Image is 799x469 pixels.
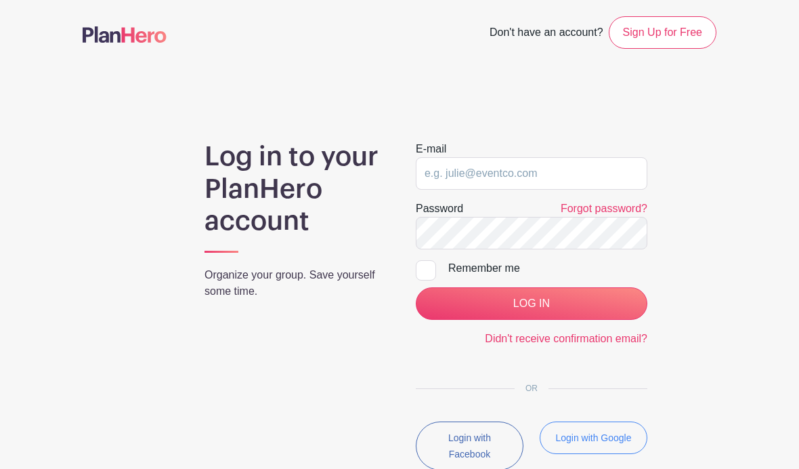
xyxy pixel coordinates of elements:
[485,333,647,344] a: Didn't receive confirmation email?
[416,287,647,320] input: LOG IN
[490,19,603,49] span: Don't have an account?
[448,432,491,460] small: Login with Facebook
[83,26,167,43] img: logo-507f7623f17ff9eddc593b1ce0a138ce2505c220e1c5a4e2b4648c50719b7d32.svg
[204,141,383,238] h1: Log in to your PlanHero account
[448,260,647,277] div: Remember me
[540,422,647,454] button: Login with Google
[609,16,716,49] a: Sign Up for Free
[416,157,647,190] input: e.g. julie@eventco.com
[515,384,548,393] span: OR
[416,201,463,217] label: Password
[204,267,383,300] p: Organize your group. Save yourself some time.
[561,203,647,214] a: Forgot password?
[416,141,446,157] label: E-mail
[555,432,631,443] small: Login with Google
